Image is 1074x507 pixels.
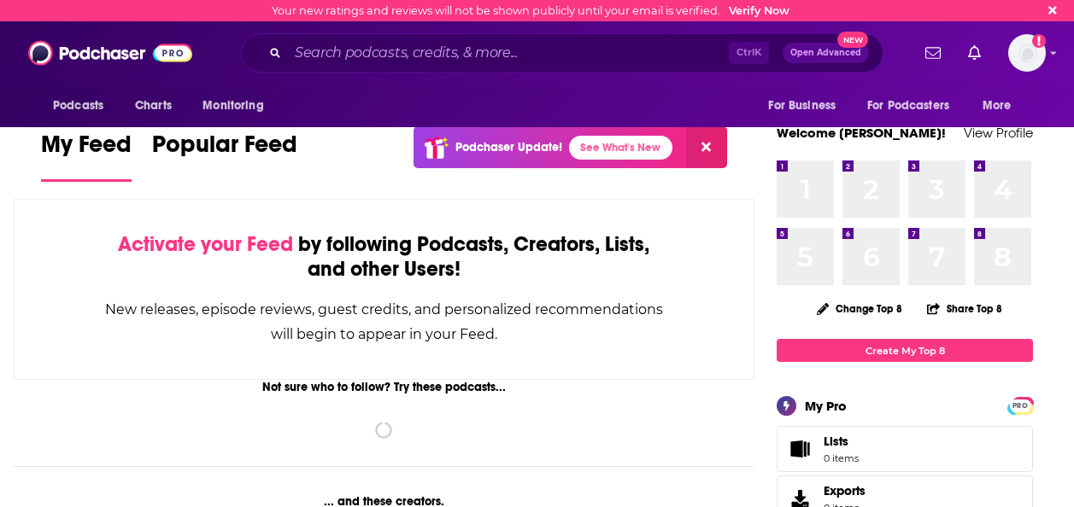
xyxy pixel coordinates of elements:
button: open menu [41,90,126,122]
a: Show notifications dropdown [961,38,988,67]
span: Lists [824,434,859,449]
span: Logged in as danisles [1008,34,1046,72]
span: Exports [824,483,866,498]
span: PRO [1010,399,1030,412]
a: PRO [1010,399,1030,411]
a: Welcome [PERSON_NAME]! [777,125,946,141]
span: Popular Feed [152,130,297,169]
span: My Feed [41,130,132,169]
button: Change Top 8 [807,298,913,319]
span: For Podcasters [867,94,949,118]
div: My Pro [805,398,847,414]
a: See What's New [569,136,672,160]
a: My Feed [41,130,132,182]
div: Your new ratings and reviews will not be shown publicly until your email is verified. [272,4,789,17]
span: Lists [824,434,848,449]
span: Open Advanced [790,49,861,57]
div: New releases, episode reviews, guest credits, and personalized recommendations will begin to appe... [100,297,668,347]
button: Show profile menu [1008,34,1046,72]
span: 0 items [824,452,859,464]
span: Charts [135,94,172,118]
a: Verify Now [729,4,789,17]
button: open menu [856,90,974,122]
div: by following Podcasts, Creators, Lists, and other Users! [100,232,668,282]
button: open menu [756,90,857,122]
img: Podchaser - Follow, Share and Rate Podcasts [28,37,192,69]
a: Lists [777,426,1033,472]
a: Popular Feed [152,130,297,182]
a: Charts [124,90,182,122]
span: New [837,32,868,48]
div: Not sure who to follow? Try these podcasts... [14,380,754,394]
a: View Profile [964,125,1033,141]
span: Lists [783,437,817,461]
a: Show notifications dropdown [918,38,948,67]
span: Activate your Feed [118,231,293,257]
span: Monitoring [202,94,263,118]
span: For Business [768,94,836,118]
span: Ctrl K [729,42,769,64]
img: User Profile [1008,34,1046,72]
div: Search podcasts, credits, & more... [241,33,883,73]
svg: Email not verified [1032,34,1046,48]
input: Search podcasts, credits, & more... [288,39,729,67]
span: More [983,94,1012,118]
button: open menu [971,90,1033,122]
a: Create My Top 8 [777,339,1033,362]
span: Podcasts [53,94,103,118]
button: open menu [191,90,285,122]
button: Share Top 8 [926,292,1003,325]
button: Open AdvancedNew [783,43,869,63]
p: Podchaser Update! [455,140,562,154]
